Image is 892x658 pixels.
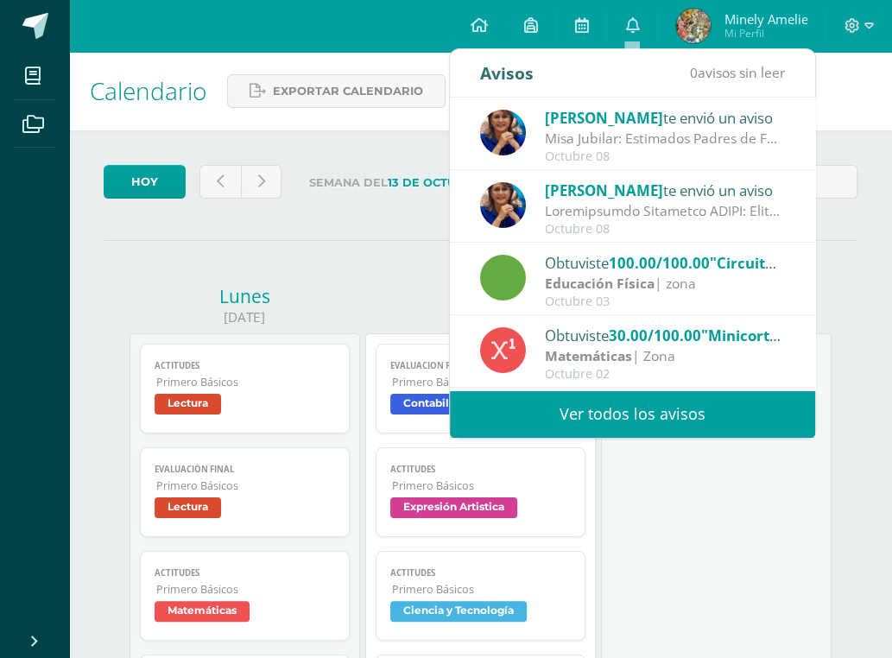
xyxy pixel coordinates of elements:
a: ActitudesPrimero BásicosLectura [140,344,349,433]
span: Lectura [155,394,221,414]
div: Martes [365,284,596,308]
span: EVALUACION FINAL [390,360,570,371]
span: 30.00/100.00 [609,326,701,345]
span: Minely Amelie [724,10,807,28]
a: Hoy [104,165,186,199]
span: Ciencia y Tecnología [390,601,527,622]
span: Actitudes [390,567,570,579]
div: Octubre 02 [545,367,785,382]
strong: Educación Física [545,274,655,293]
span: avisos sin leer [690,63,785,82]
span: Matemáticas [155,601,250,622]
label: Semana del al [295,165,601,200]
span: 0 [690,63,698,82]
span: [PERSON_NAME] [545,180,663,200]
span: [PERSON_NAME] [545,108,663,128]
span: Actitudes [155,360,334,371]
span: Primero Básicos [392,375,570,389]
a: ActitudesPrimero BásicosMatemáticas [140,551,349,641]
div: Octubre 03 [545,294,785,309]
div: [DATE] [130,308,360,326]
a: Evaluación finalPrimero BásicosLectura [140,447,349,537]
img: 5d6f35d558c486632aab3bda9a330e6b.png [480,182,526,228]
img: 5d6f35d558c486632aab3bda9a330e6b.png [480,110,526,155]
a: EVALUACION FINALPrimero BásicosContabilidad [376,344,585,433]
a: Ver todos los avisos [450,390,815,438]
div: Octubre 08 [545,149,785,164]
div: [DATE] [365,308,596,326]
span: Contabilidad [390,394,485,414]
div: te envió un aviso [545,106,785,129]
span: Evaluación final [155,464,334,475]
div: Obtuviste en [545,251,785,274]
span: Lectura [155,497,221,518]
strong: 13 de Octubre [388,176,480,189]
span: 100.00/100.00 [609,253,710,273]
div: Misa Jubilar: Estimados Padres de Familia de Cuarto Primaria hasta Quinto Bachillerato: Bendicion... [545,129,785,149]
div: Indicaciones Excursión IRTRA: Guatemala, 07 de octubre de 2025 Estimados Padres de Familia: De an... [545,201,785,221]
span: Actitudes [155,567,334,579]
span: Expresión Artistica [390,497,517,518]
div: | zona [545,274,785,294]
div: Lunes [130,284,360,308]
a: ActitudesPrimero BásicosCiencia y Tecnología [376,551,585,641]
a: ACTITUDESPrimero BásicosExpresión Artistica [376,447,585,537]
span: Mi Perfil [724,26,807,41]
div: | Zona [545,346,785,366]
span: Primero Básicos [392,478,570,493]
a: Exportar calendario [227,74,446,108]
span: "Circuito de resistencia" [710,253,884,273]
div: Obtuviste en [545,324,785,346]
div: te envió un aviso [545,179,785,201]
strong: Matemáticas [545,346,632,365]
span: Primero Básicos [156,478,334,493]
span: "Minicorto" [701,326,785,345]
img: 5ea3443ee19196ef17dfaa9bfb6184fd.png [676,9,711,43]
span: ACTITUDES [390,464,570,475]
div: Octubre 08 [545,222,785,237]
span: Primero Básicos [392,582,570,597]
span: Primero Básicos [156,582,334,597]
span: Calendario [90,74,206,107]
span: Exportar calendario [273,75,423,107]
div: Avisos [480,49,534,97]
span: Primero Básicos [156,375,334,389]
